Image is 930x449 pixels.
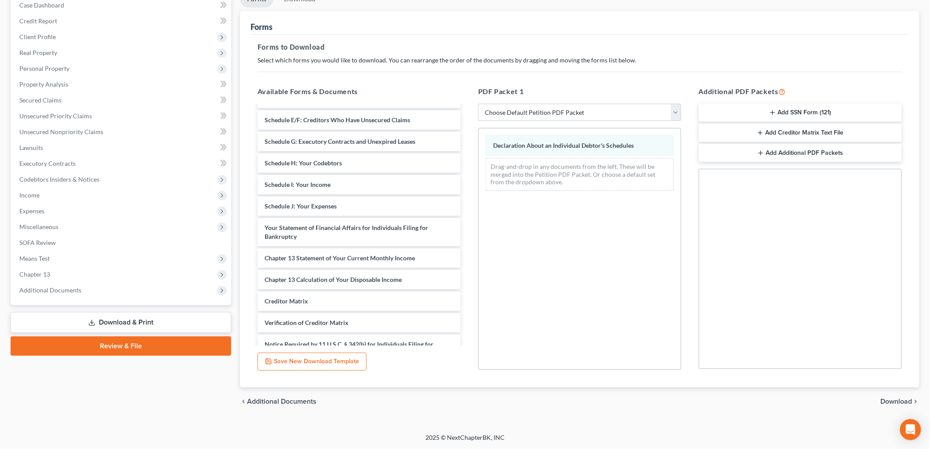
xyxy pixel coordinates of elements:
a: Lawsuits [12,140,231,156]
span: Additional Documents [247,398,316,405]
span: Schedule J: Your Expenses [265,202,337,210]
a: Secured Claims [12,92,231,108]
a: chevron_left Additional Documents [240,398,316,405]
span: Unsecured Priority Claims [19,112,92,120]
span: Case Dashboard [19,1,64,9]
span: Executory Contracts [19,160,76,167]
span: Declaration About an Individual Debtor's Schedules [493,142,634,149]
a: Unsecured Priority Claims [12,108,231,124]
h5: Available Forms & Documents [258,86,461,97]
button: Add Additional PDF Packets [699,144,902,162]
span: Income [19,191,40,199]
span: Notice Required by 11 U.S.C. § 342(b) for Individuals Filing for Bankruptcy [265,340,433,357]
span: Credit Report [19,17,57,25]
p: Select which forms you would like to download. You can rearrange the order of the documents by dr... [258,56,902,65]
a: Unsecured Nonpriority Claims [12,124,231,140]
span: Creditor Matrix [265,297,308,305]
div: Open Intercom Messenger [900,419,921,440]
span: Chapter 13 Statement of Your Current Monthly Income [265,254,415,262]
i: chevron_left [240,398,247,405]
span: Miscellaneous [19,223,58,230]
span: Schedule G: Executory Contracts and Unexpired Leases [265,138,415,145]
span: Client Profile [19,33,56,40]
span: Property Analysis [19,80,68,88]
span: Download [881,398,912,405]
span: Schedule I: Your Income [265,181,331,188]
button: Add Creditor Matrix Text File [699,124,902,142]
a: SOFA Review [12,235,231,251]
span: Chapter 13 Calculation of Your Disposable Income [265,276,402,283]
span: Schedule E/F: Creditors Who Have Unsecured Claims [265,116,410,124]
span: Means Test [19,255,50,262]
span: Lawsuits [19,144,43,151]
button: Download chevron_right [881,398,919,405]
a: Credit Report [12,13,231,29]
button: Add SSN Form (121) [699,104,902,122]
span: Expenses [19,207,44,215]
a: Download & Print [11,312,231,333]
a: Executory Contracts [12,156,231,172]
span: Secured Claims [19,96,62,104]
span: Additional Documents [19,286,81,294]
span: Verification of Creditor Matrix [265,319,349,326]
button: Save New Download Template [258,353,367,371]
span: Schedule H: Your Codebtors [265,159,342,167]
a: Property Analysis [12,77,231,92]
span: Chapter 13 [19,270,50,278]
h5: PDF Packet 1 [478,86,681,97]
i: chevron_right [912,398,919,405]
a: Review & File [11,336,231,356]
span: Real Property [19,49,57,56]
h5: Additional PDF Packets [699,86,902,97]
span: Unsecured Nonpriority Claims [19,128,103,135]
div: Drag-and-drop in any documents from the left. These will be merged into the Petition PDF Packet. ... [486,158,674,191]
div: 2025 © NextChapterBK, INC [214,433,716,449]
span: Your Statement of Financial Affairs for Individuals Filing for Bankruptcy [265,224,428,240]
h5: Forms to Download [258,42,902,52]
span: Codebtors Insiders & Notices [19,175,99,183]
div: Forms [251,22,272,32]
span: SOFA Review [19,239,56,246]
span: Personal Property [19,65,69,72]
